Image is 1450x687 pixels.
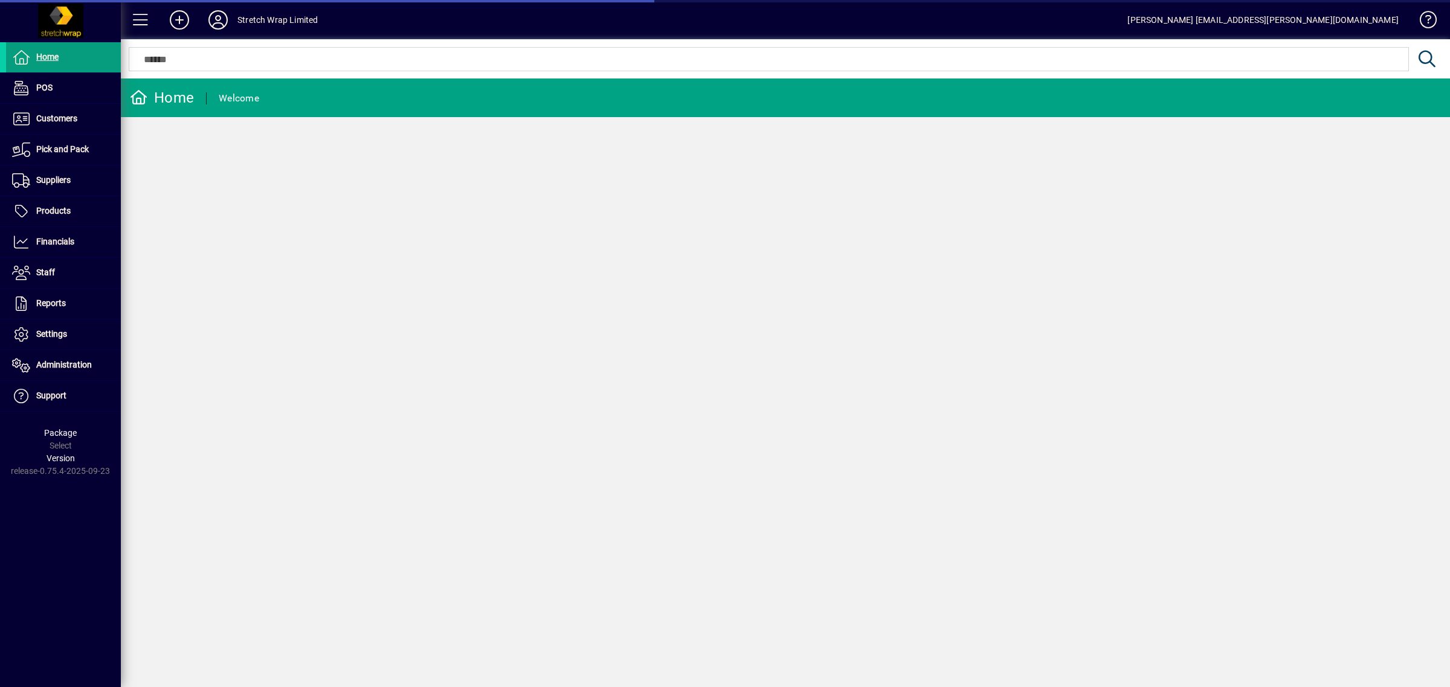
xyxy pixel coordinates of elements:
[6,165,121,196] a: Suppliers
[1411,2,1435,42] a: Knowledge Base
[237,10,318,30] div: Stretch Wrap Limited
[219,89,259,108] div: Welcome
[6,350,121,380] a: Administration
[44,428,77,438] span: Package
[130,88,194,107] div: Home
[1127,10,1399,30] div: [PERSON_NAME] [EMAIL_ADDRESS][PERSON_NAME][DOMAIN_NAME]
[6,104,121,134] a: Customers
[36,237,74,246] span: Financials
[36,298,66,308] span: Reports
[6,381,121,411] a: Support
[6,319,121,350] a: Settings
[6,73,121,103] a: POS
[6,135,121,165] a: Pick and Pack
[6,289,121,319] a: Reports
[6,258,121,288] a: Staff
[36,329,67,339] span: Settings
[36,391,66,400] span: Support
[36,52,59,62] span: Home
[36,360,92,369] span: Administration
[36,144,89,154] span: Pick and Pack
[6,227,121,257] a: Financials
[36,267,55,277] span: Staff
[36,113,77,123] span: Customers
[36,175,71,185] span: Suppliers
[6,196,121,226] a: Products
[36,83,53,92] span: POS
[199,9,237,31] button: Profile
[36,206,71,216] span: Products
[160,9,199,31] button: Add
[47,453,75,463] span: Version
